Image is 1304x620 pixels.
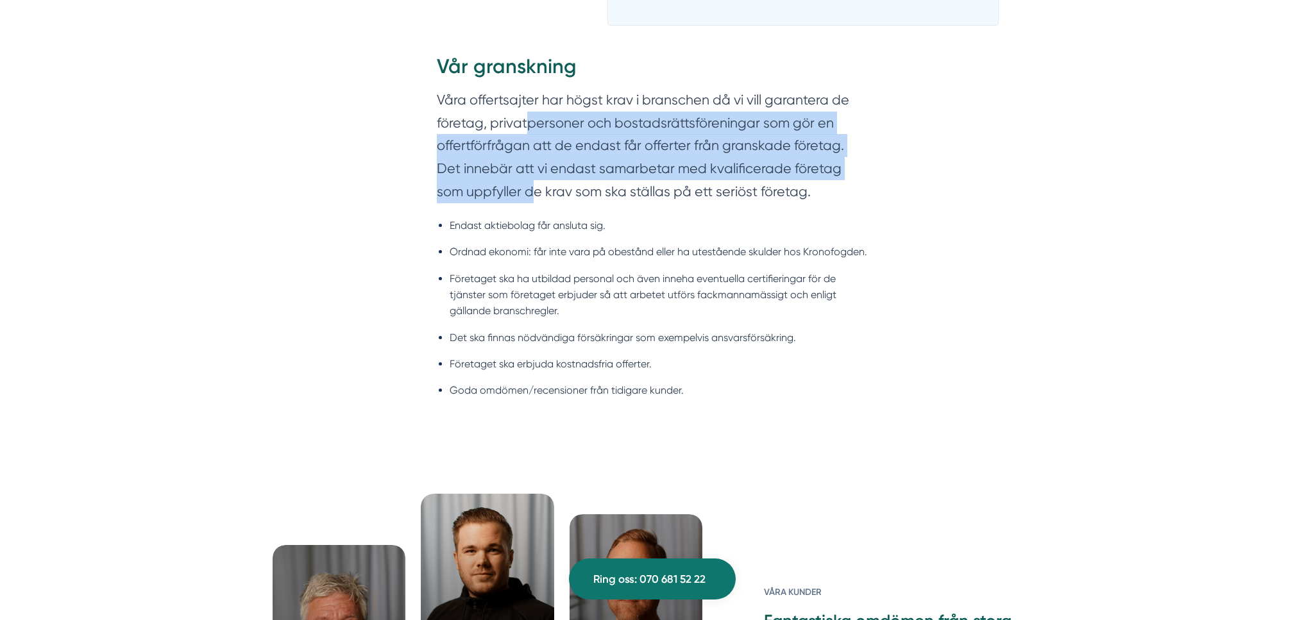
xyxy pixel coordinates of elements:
li: Företaget ska ha utbildad personal och även inneha eventuella certifieringar för de tjänster som ... [450,271,868,319]
li: Goda omdömen/recensioner från tidigare kunder. [450,382,868,398]
h2: Vår granskning [437,53,868,88]
li: Ordnad ekonomi: får inte vara på obestånd eller ha utestående skulder hos Kronofogden. [450,244,868,260]
li: Företaget ska erbjuda kostnadsfria offerter. [450,356,868,372]
a: Ring oss: 070 681 52 22 [569,558,736,599]
h6: Våra kunder [764,585,1031,610]
section: Våra offertsajter har högst krav i branschen då vi vill garantera de företag, privatpersoner och ... [437,88,868,209]
li: Det ska finnas nödvändiga försäkringar som exempelvis ansvarsförsäkring. [450,330,868,346]
li: Endast aktiebolag får ansluta sig. [450,217,868,233]
span: Ring oss: 070 681 52 22 [593,571,706,588]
